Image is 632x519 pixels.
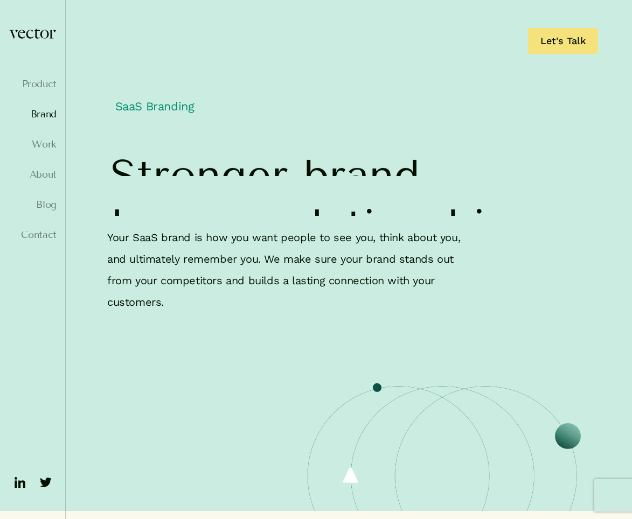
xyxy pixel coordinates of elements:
span: relationships. [269,205,544,245]
a: Contact [9,229,57,240]
a: Blog [9,199,57,210]
a: Brand [9,109,57,120]
p: Your SaaS brand is how you want people to see you, think about you, and ultimately remember you. ... [107,227,479,313]
img: ico-linkedin [11,474,29,491]
a: Let's Talk [528,28,598,54]
a: Work [9,139,57,150]
h1: SaaS Branding [110,93,591,125]
span: Longer [110,205,254,245]
a: About [9,169,57,180]
img: ico-twitter-fill [37,474,54,491]
a: Product [9,79,57,89]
